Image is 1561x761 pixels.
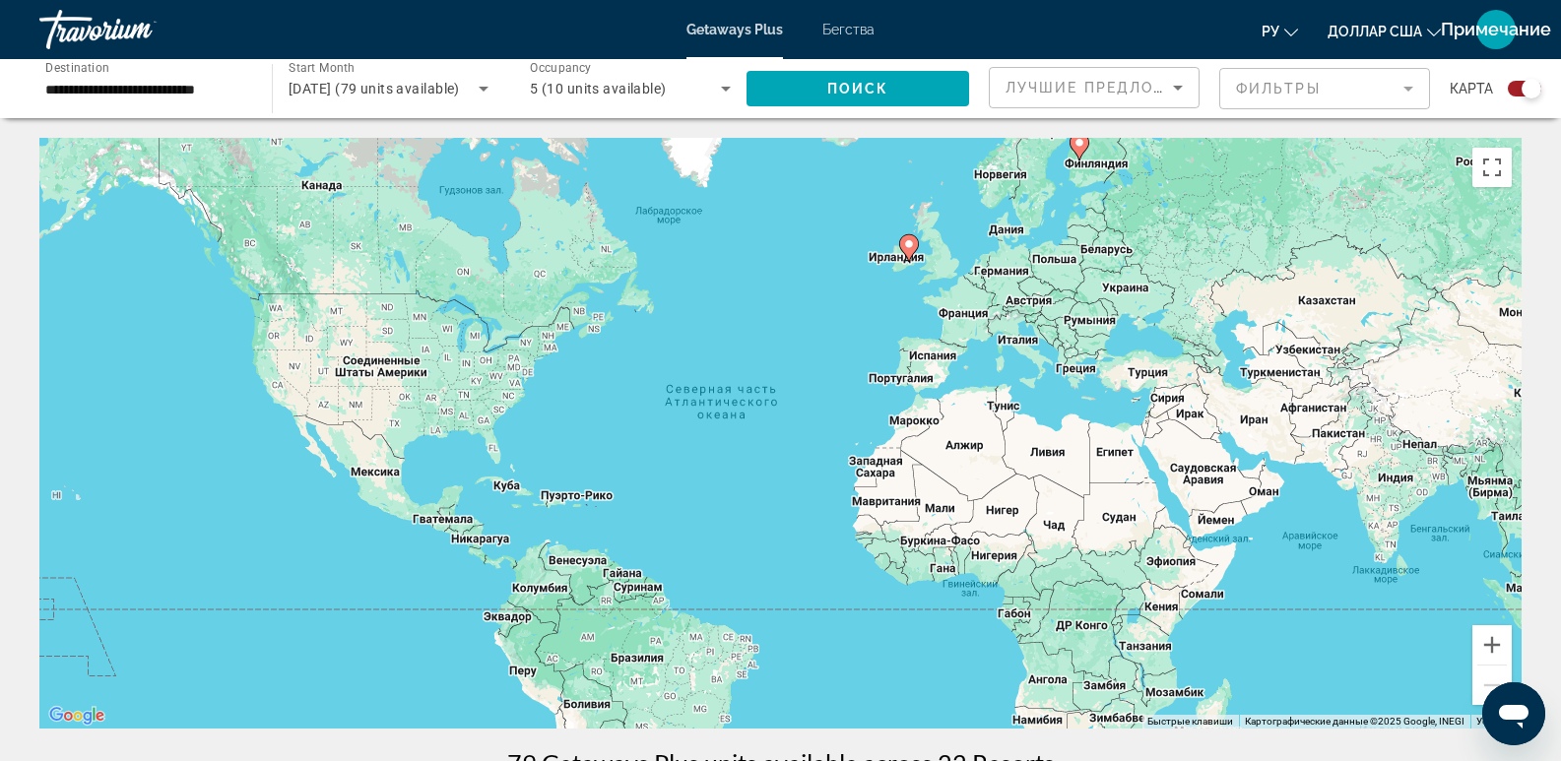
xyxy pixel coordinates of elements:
[827,81,889,96] span: Поиск
[1219,67,1430,110] button: Filter
[1328,24,1422,39] font: доллар США
[1470,9,1522,50] button: Меню пользователя
[45,60,109,74] span: Destination
[530,61,592,75] span: Occupancy
[1472,148,1512,187] button: Включить полноэкранный режим
[1147,715,1233,729] button: Быстрые клавиши
[1006,80,1215,95] span: Лучшие предложения
[1472,625,1512,665] button: Увеличить
[747,71,969,106] button: Поиск
[530,81,667,96] span: 5 (10 units available)
[1245,716,1464,727] span: Картографические данные ©2025 Google, INEGI
[1476,716,1516,727] a: Условия (ссылка откроется в новой вкладке)
[1328,17,1441,45] button: Изменить валюту
[289,81,460,96] span: [DATE] (79 units available)
[1441,19,1551,39] font: Примечание
[822,22,875,37] a: Бегства
[289,61,355,75] span: Start Month
[39,4,236,55] a: Травориум
[44,703,109,729] img: Google
[1262,17,1298,45] button: Изменить язык
[686,22,783,37] a: Getaways Plus
[1482,682,1545,745] iframe: Кнопка запуска окна обмена сообщениями
[1472,666,1512,705] button: Уменьшить
[1006,76,1183,99] mat-select: Sort by
[44,703,109,729] a: Открыть эту область в Google Картах (в новом окне)
[1450,75,1493,102] span: карта
[1262,24,1279,39] font: ру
